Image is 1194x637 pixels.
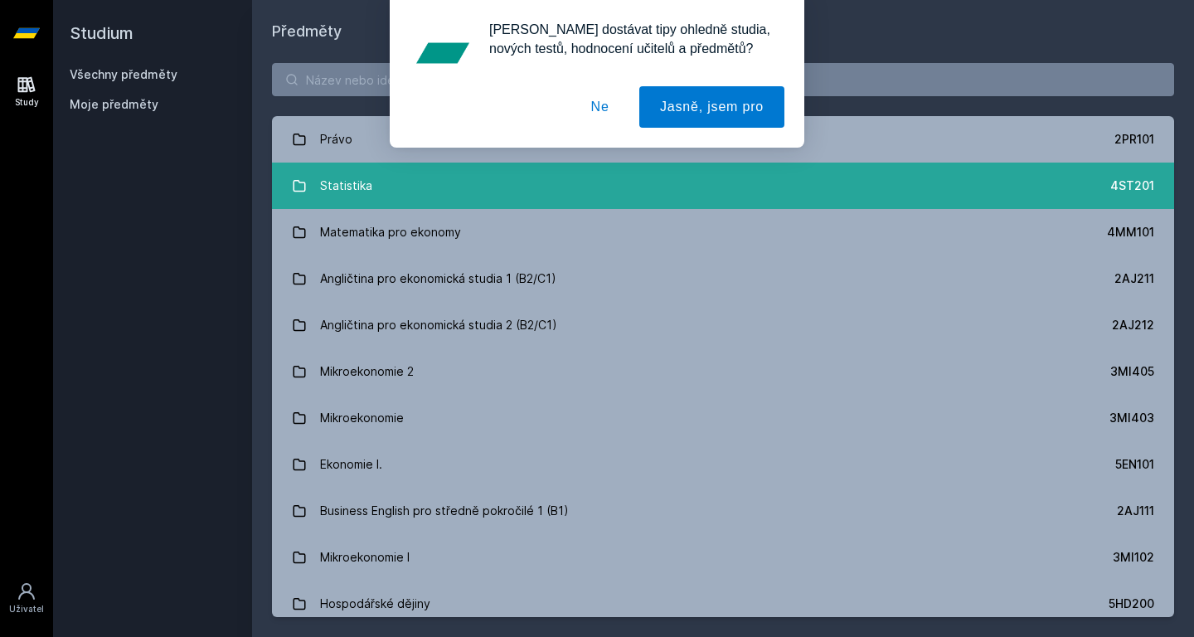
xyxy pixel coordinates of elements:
[1107,224,1154,241] div: 4MM101
[320,169,372,202] div: Statistika
[1109,596,1154,612] div: 5HD200
[1117,503,1154,519] div: 2AJ111
[570,86,630,128] button: Ne
[272,395,1174,441] a: Mikroekonomie 3MI403
[1113,549,1154,566] div: 3MI102
[272,581,1174,627] a: Hospodářské dějiny 5HD200
[3,573,50,624] a: Uživatel
[272,534,1174,581] a: Mikroekonomie I 3MI102
[272,348,1174,395] a: Mikroekonomie 2 3MI405
[320,216,461,249] div: Matematika pro ekonomy
[320,587,430,620] div: Hospodářské dějiny
[410,20,476,86] img: notification icon
[272,209,1174,255] a: Matematika pro ekonomy 4MM101
[476,20,784,58] div: [PERSON_NAME] dostávat tipy ohledně studia, nových testů, hodnocení učitelů a předmětů?
[272,441,1174,488] a: Ekonomie I. 5EN101
[1112,317,1154,333] div: 2AJ212
[9,603,44,615] div: Uživatel
[320,541,410,574] div: Mikroekonomie I
[1115,456,1154,473] div: 5EN101
[1114,270,1154,287] div: 2AJ211
[272,488,1174,534] a: Business English pro středně pokročilé 1 (B1) 2AJ111
[272,163,1174,209] a: Statistika 4ST201
[320,355,414,388] div: Mikroekonomie 2
[272,255,1174,302] a: Angličtina pro ekonomická studia 1 (B2/C1) 2AJ211
[639,86,784,128] button: Jasně, jsem pro
[1109,410,1154,426] div: 3MI403
[1110,363,1154,380] div: 3MI405
[1110,177,1154,194] div: 4ST201
[320,494,569,528] div: Business English pro středně pokročilé 1 (B1)
[320,309,557,342] div: Angličtina pro ekonomická studia 2 (B2/C1)
[320,262,556,295] div: Angličtina pro ekonomická studia 1 (B2/C1)
[272,302,1174,348] a: Angličtina pro ekonomická studia 2 (B2/C1) 2AJ212
[320,401,404,435] div: Mikroekonomie
[320,448,382,481] div: Ekonomie I.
